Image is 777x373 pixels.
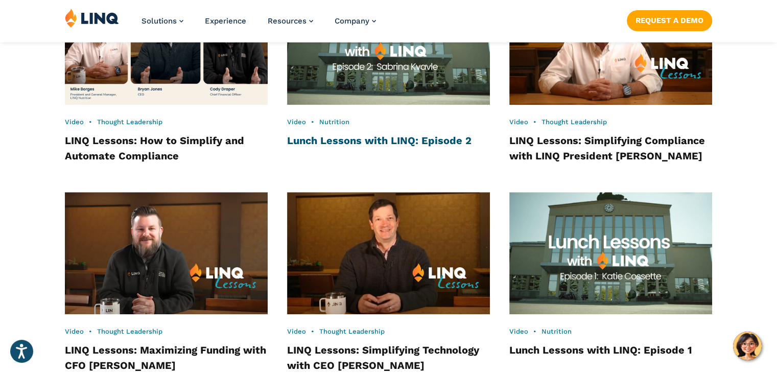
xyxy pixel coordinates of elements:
[65,344,266,371] a: LINQ Lessons: Maximizing Funding with CFO [PERSON_NAME]
[509,192,712,314] img: Lunch Lessons with LINQ Episode 1
[509,118,528,126] a: Video
[65,328,84,335] a: Video
[142,8,376,42] nav: Primary Navigation
[287,134,472,147] a: Lunch Lessons with LINQ: Episode 2
[509,327,712,336] div: •
[733,332,762,360] button: Hello, have a question? Let’s chat.
[97,118,162,126] a: Thought Leadership
[319,118,349,126] a: Nutrition
[509,344,692,356] a: Lunch Lessons with LINQ: Episode 1
[319,328,385,335] a: Thought Leadership
[268,16,307,26] span: Resources
[205,16,246,26] a: Experience
[509,328,528,335] a: Video
[541,328,572,335] a: Nutrition
[65,327,268,336] div: •
[509,118,712,127] div: •
[287,327,490,336] div: •
[541,118,607,126] a: Thought Leadership
[509,134,705,162] a: LINQ Lessons: Simplifying Compliance with LINQ President [PERSON_NAME]
[65,118,84,126] a: Video
[335,16,376,26] a: Company
[65,8,119,28] img: LINQ | K‑12 Software
[142,16,183,26] a: Solutions
[287,328,306,335] a: Video
[65,192,268,314] img: LINQ Lessons with Cody
[627,8,712,31] nav: Button Navigation
[287,344,479,371] a: LINQ Lessons: Simplifying Technology with CEO [PERSON_NAME]
[627,10,712,31] a: Request a Demo
[65,118,268,127] div: •
[65,134,244,162] a: LINQ Lessons: How to Simplify and Automate Compliance
[268,16,313,26] a: Resources
[97,328,162,335] a: Thought Leadership
[287,118,490,127] div: •
[335,16,369,26] span: Company
[287,118,306,126] a: Video
[287,192,490,314] img: LINQ Lessons with Bryan Video
[142,16,177,26] span: Solutions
